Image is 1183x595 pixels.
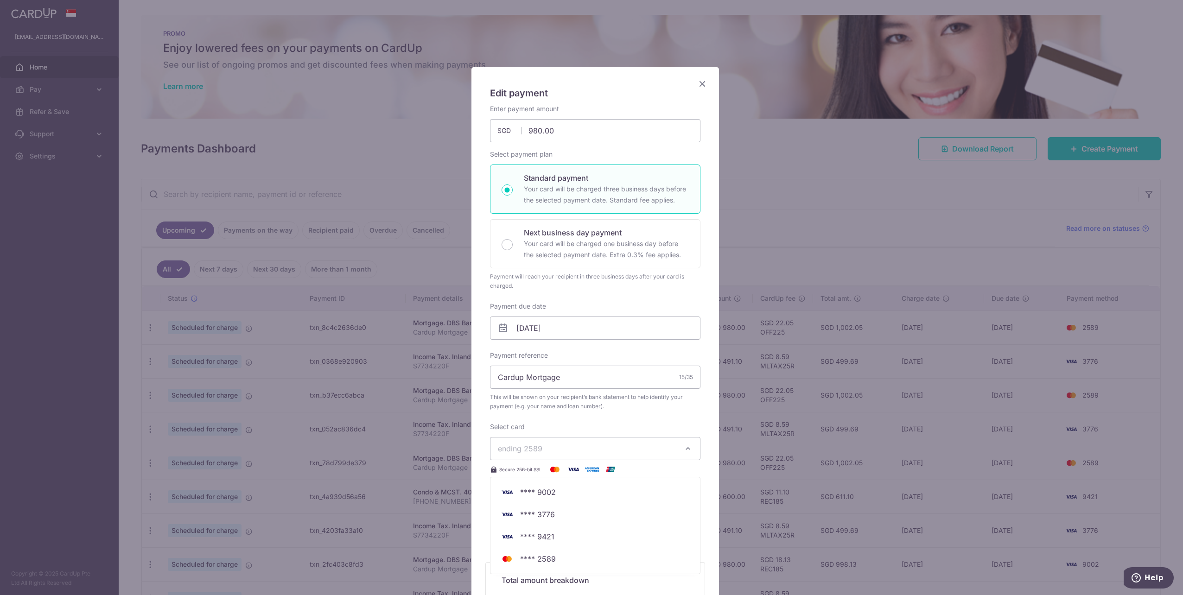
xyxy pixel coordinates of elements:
span: This will be shown on your recipient’s bank statement to help identify your payment (e.g. your na... [490,392,700,411]
img: Bank Card [498,531,516,542]
label: Select payment plan [490,150,553,159]
h5: Edit payment [490,86,700,101]
p: Your card will be charged one business day before the selected payment date. Extra 0.3% fee applies. [524,238,689,260]
img: American Express [583,464,601,475]
p: Your card will be charged three business days before the selected payment date. Standard fee appl... [524,184,689,206]
img: UnionPay [601,464,620,475]
span: Secure 256-bit SSL [499,466,542,473]
label: Enter payment amount [490,104,559,114]
input: DD / MM / YYYY [490,316,700,340]
button: Close [697,78,708,89]
div: 15/35 [679,373,693,382]
div: Payment will reach your recipient in three business days after your card is charged. [490,272,700,291]
img: Bank Card [498,487,516,498]
span: SGD [497,126,522,135]
iframe: Opens a widget where you can find more information [1124,567,1174,590]
p: Standard payment [524,172,689,184]
span: ending 2589 [498,444,542,453]
input: 0.00 [490,119,700,142]
label: Select card [490,422,525,431]
img: Bank Card [498,509,516,520]
img: Bank Card [498,553,516,564]
button: ending 2589 [490,437,700,460]
img: Mastercard [546,464,564,475]
h5: Total amount breakdown [502,575,689,586]
label: Payment reference [490,351,548,360]
label: Payment due date [490,302,546,311]
p: Next business day payment [524,227,689,238]
img: Visa [564,464,583,475]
